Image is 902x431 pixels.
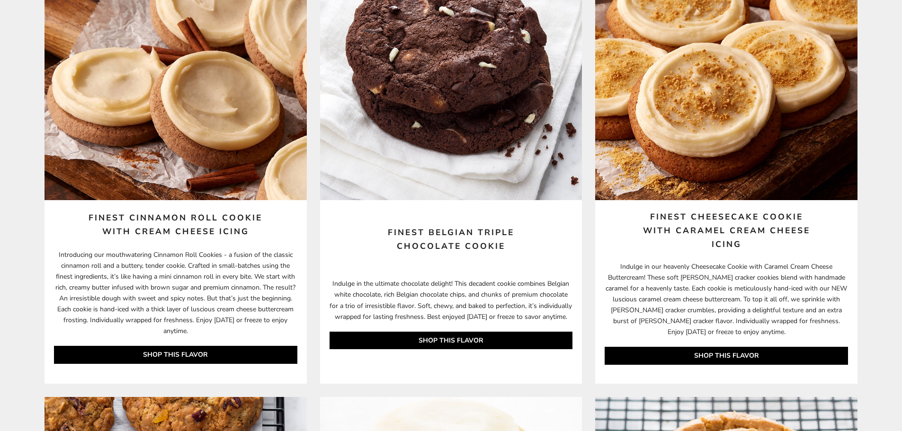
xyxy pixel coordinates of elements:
[595,261,857,384] p: Indulge in our heavenly Cheesecake Cookie with Caramel Cream Cheese Buttercream! These soft [PERS...
[363,226,539,253] a: Finest Belgian Triple Chocolate Cookie
[54,346,297,363] a: SHOP THIS FLAVOR
[605,347,848,364] a: SHOP THIS FLAVOR
[638,210,815,251] a: FINEST CHEESECAKE COOKIE WITH CARAMEL CREAM CHEESE ICING
[320,278,582,383] p: Indulge in the ultimate chocolate delight! This decadent cookie combines Belgian white chocolate,...
[8,395,98,423] iframe: Sign Up via Text for Offers
[87,211,264,238] a: FINEST CINNAMON ROLL COOKIE WITH CREAM CHEESE ICING
[330,332,573,349] a: SHOP THIS FLAVOR
[45,249,307,384] p: Introducing our mouthwatering Cinnamon Roll Cookies - a fusion of the classic cinnamon roll and a...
